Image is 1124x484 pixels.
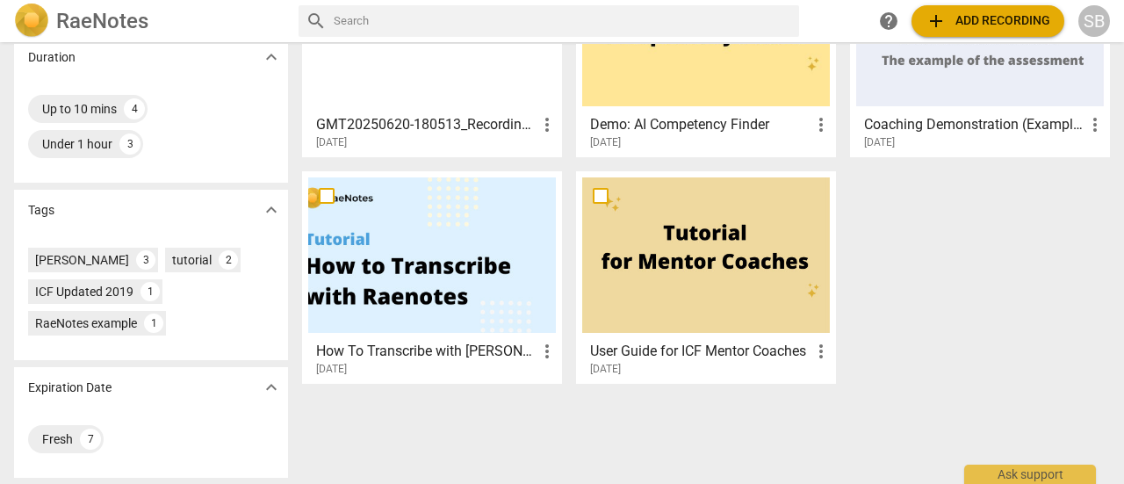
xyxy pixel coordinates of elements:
[219,250,238,270] div: 2
[911,5,1064,37] button: Upload
[42,100,117,118] div: Up to 10 mins
[136,250,155,270] div: 3
[80,429,101,450] div: 7
[258,197,285,223] button: Show more
[926,11,1050,32] span: Add recording
[28,201,54,220] p: Tags
[537,114,558,135] span: more_vert
[144,314,163,333] div: 1
[258,44,285,70] button: Show more
[28,379,112,397] p: Expiration Date
[316,341,537,362] h3: How To Transcribe with RaeNotes
[316,362,347,377] span: [DATE]
[119,134,140,155] div: 3
[261,199,282,220] span: expand_more
[124,98,145,119] div: 4
[926,11,947,32] span: add
[306,11,327,32] span: search
[258,374,285,401] button: Show more
[582,177,830,376] a: User Guide for ICF Mentor Coaches[DATE]
[590,135,621,150] span: [DATE]
[56,9,148,33] h2: RaeNotes
[35,251,129,269] div: [PERSON_NAME]
[1084,114,1106,135] span: more_vert
[14,4,285,39] a: LogoRaeNotes
[878,11,899,32] span: help
[35,283,133,300] div: ICF Updated 2019
[873,5,904,37] a: Help
[28,48,76,67] p: Duration
[811,341,832,362] span: more_vert
[590,362,621,377] span: [DATE]
[316,135,347,150] span: [DATE]
[1078,5,1110,37] button: SB
[308,177,556,376] a: How To Transcribe with [PERSON_NAME][DATE]
[42,135,112,153] div: Under 1 hour
[334,7,792,35] input: Search
[964,465,1096,484] div: Ask support
[537,341,558,362] span: more_vert
[590,341,811,362] h3: User Guide for ICF Mentor Coaches
[42,430,73,448] div: Fresh
[261,47,282,68] span: expand_more
[864,114,1084,135] h3: Coaching Demonstration (Example)
[172,251,212,269] div: tutorial
[316,114,537,135] h3: GMT20250620-180513_Recording (2)
[811,114,832,135] span: more_vert
[864,135,895,150] span: [DATE]
[590,114,811,135] h3: Demo: AI Competency Finder
[261,377,282,398] span: expand_more
[35,314,137,332] div: RaeNotes example
[140,282,160,301] div: 1
[14,4,49,39] img: Logo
